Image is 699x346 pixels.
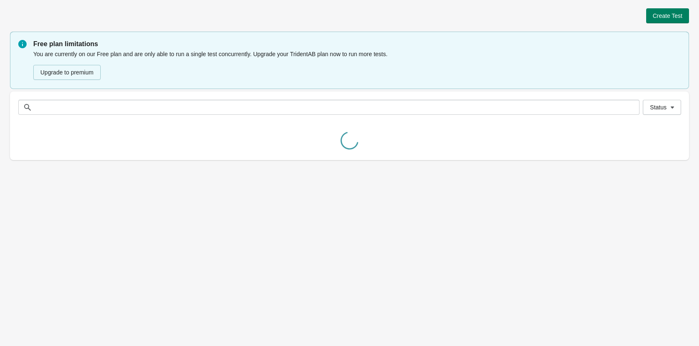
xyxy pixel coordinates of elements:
[646,8,689,23] button: Create Test
[653,12,682,19] span: Create Test
[650,104,667,111] span: Status
[33,49,681,81] div: You are currently on our Free plan and are only able to run a single test concurrently. Upgrade y...
[33,65,101,80] button: Upgrade to premium
[33,39,681,49] p: Free plan limitations
[643,100,681,115] button: Status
